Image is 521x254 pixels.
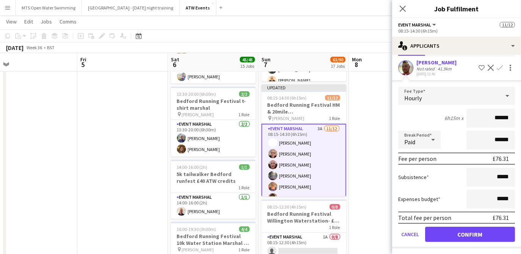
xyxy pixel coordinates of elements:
span: Hourly [404,94,422,102]
div: 15 Jobs [240,63,255,69]
span: [PERSON_NAME] [182,112,214,117]
span: Sun [261,56,271,63]
div: 17 Jobs [331,63,345,69]
span: Comms [59,18,77,25]
span: Event Marshal [398,22,431,28]
div: 6h15m x [444,115,463,122]
span: 8 [351,60,362,69]
app-job-card: 13:30-20:00 (6h30m)2/2Bedford Running Festival t-shirt marshal [PERSON_NAME]1 RoleEvent Marshal2/... [171,87,256,157]
span: 08:15-12:30 (4h15m) [268,204,307,210]
div: £76.31 [493,155,509,162]
app-card-role: Event Marshal2/213:30-20:00 (6h30m)[PERSON_NAME][PERSON_NAME] [171,120,256,157]
h3: Bedford Running Festival HM & 20mile [GEOGRAPHIC_DATA] 1 priory [261,101,346,115]
span: 2/2 [239,91,250,97]
h3: 5k tailwalker Bedford runfest £40 ATW credits [171,171,256,184]
span: Mon [352,56,362,63]
button: ATW Events [180,0,216,15]
span: 1 Role [329,224,340,230]
div: [DATE] [6,44,23,51]
label: Subsistence [398,174,429,181]
div: 41.9km [436,66,453,72]
span: 0/8 [330,204,340,210]
span: Edit [24,18,33,25]
div: £76.31 [493,214,509,221]
h3: Job Fulfilment [392,4,521,14]
span: 4/4 [239,226,250,232]
h3: Bedford Running Festival 10k Water Station Marshal - £20 ATW credits per hour [171,233,256,246]
span: [PERSON_NAME] [272,115,305,121]
span: Jobs [41,18,52,25]
app-job-card: Updated08:15-14:30 (6h15m)11/12Bedford Running Festival HM & 20mile [GEOGRAPHIC_DATA] 1 priory [P... [261,84,346,196]
app-card-role: Event Marshal1/114:00-16:00 (2h)[PERSON_NAME] [171,193,256,219]
span: 11/12 [500,22,515,28]
span: 45/45 [240,57,255,62]
div: [DATE] 12:46 [416,72,457,76]
div: BST [47,45,55,50]
button: [GEOGRAPHIC_DATA] - [DATE] night training [82,0,180,15]
span: 1 Role [329,115,340,121]
span: [PERSON_NAME] [182,247,214,252]
button: MTS Open Water Swimming [16,0,82,15]
span: Sat [171,56,179,63]
span: 6 [170,60,179,69]
span: 13:30-20:00 (6h30m) [177,91,216,97]
a: Comms [56,17,80,26]
button: Event Marshal [398,22,437,28]
button: Confirm [425,227,515,242]
span: 1 Role [239,247,250,252]
span: 1/1 [239,164,250,170]
span: View [6,18,17,25]
a: Jobs [38,17,55,26]
a: View [3,17,20,26]
span: 1 Role [239,185,250,190]
div: Fee per person [398,155,437,162]
h3: Bedford Running Festival Willington Waterstation- £20 ATW credits per hour [261,210,346,224]
span: 1 Role [239,112,250,117]
span: 08:15-14:30 (6h15m) [268,95,307,101]
div: Total fee per person [398,214,451,221]
div: Updated [261,84,346,90]
button: Cancel [398,227,422,242]
span: 7 [260,60,271,69]
div: Applicants [392,37,521,55]
div: Not rated [416,66,436,72]
span: 11/12 [325,95,340,101]
h3: Bedford Running Festival t-shirt marshal [171,98,256,111]
div: [PERSON_NAME] [416,59,457,66]
span: 63/90 [330,57,346,62]
label: Expenses budget [398,196,440,203]
app-job-card: 14:00-16:00 (2h)1/15k tailwalker Bedford runfest £40 ATW credits1 RoleEvent Marshal1/114:00-16:00... [171,160,256,219]
span: Week 36 [25,45,44,50]
span: Paid [404,138,415,146]
div: 08:15-14:30 (6h15m) [398,28,515,34]
a: Edit [21,17,36,26]
span: Fri [80,56,86,63]
span: 14:00-16:00 (2h) [177,164,208,170]
span: 5 [79,60,86,69]
span: 16:00-19:30 (3h30m) [177,226,216,232]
